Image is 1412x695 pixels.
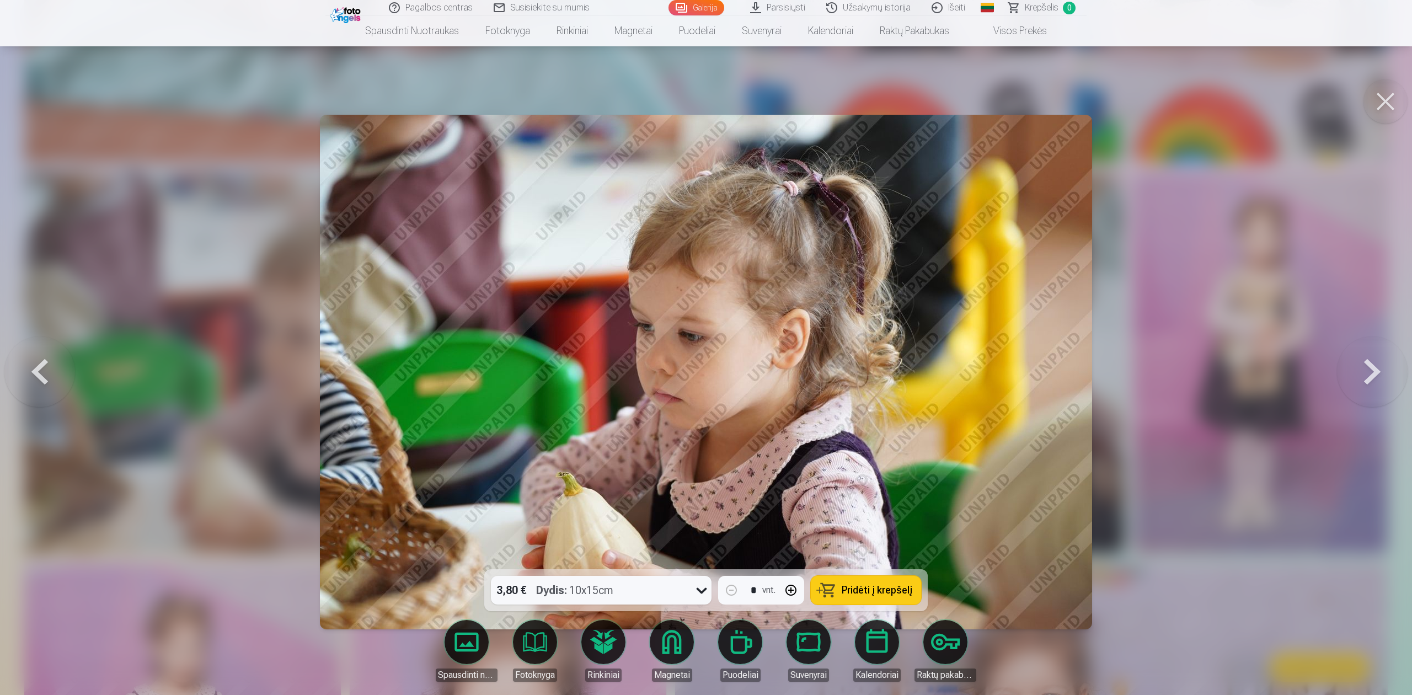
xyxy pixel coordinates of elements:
[536,576,613,605] div: 10x15cm
[573,620,634,682] a: Rinkiniai
[436,669,498,682] div: Spausdinti nuotraukas
[601,15,666,46] a: Magnetai
[504,620,566,682] a: Fotoknyga
[914,620,976,682] a: Raktų pakabukas
[842,585,912,595] span: Pridėti į krepšelį
[436,620,498,682] a: Spausdinti nuotraukas
[472,15,543,46] a: Fotoknyga
[1063,2,1076,14] span: 0
[778,620,839,682] a: Suvenyrai
[585,669,622,682] div: Rinkiniai
[788,669,829,682] div: Suvenyrai
[641,620,703,682] a: Magnetai
[543,15,601,46] a: Rinkiniai
[666,15,729,46] a: Puodeliai
[962,15,1060,46] a: Visos prekės
[1025,1,1058,14] span: Krepšelis
[914,669,976,682] div: Raktų pakabukas
[652,669,692,682] div: Magnetai
[352,15,472,46] a: Spausdinti nuotraukas
[513,669,557,682] div: Fotoknyga
[720,669,761,682] div: Puodeliai
[762,584,775,597] div: vnt.
[867,15,962,46] a: Raktų pakabukas
[491,576,532,605] div: 3,80 €
[709,620,771,682] a: Puodeliai
[729,15,795,46] a: Suvenyrai
[811,576,921,605] button: Pridėti į krepšelį
[795,15,867,46] a: Kalendoriai
[853,669,901,682] div: Kalendoriai
[536,582,567,598] strong: Dydis :
[330,4,363,23] img: /fa2
[846,620,908,682] a: Kalendoriai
